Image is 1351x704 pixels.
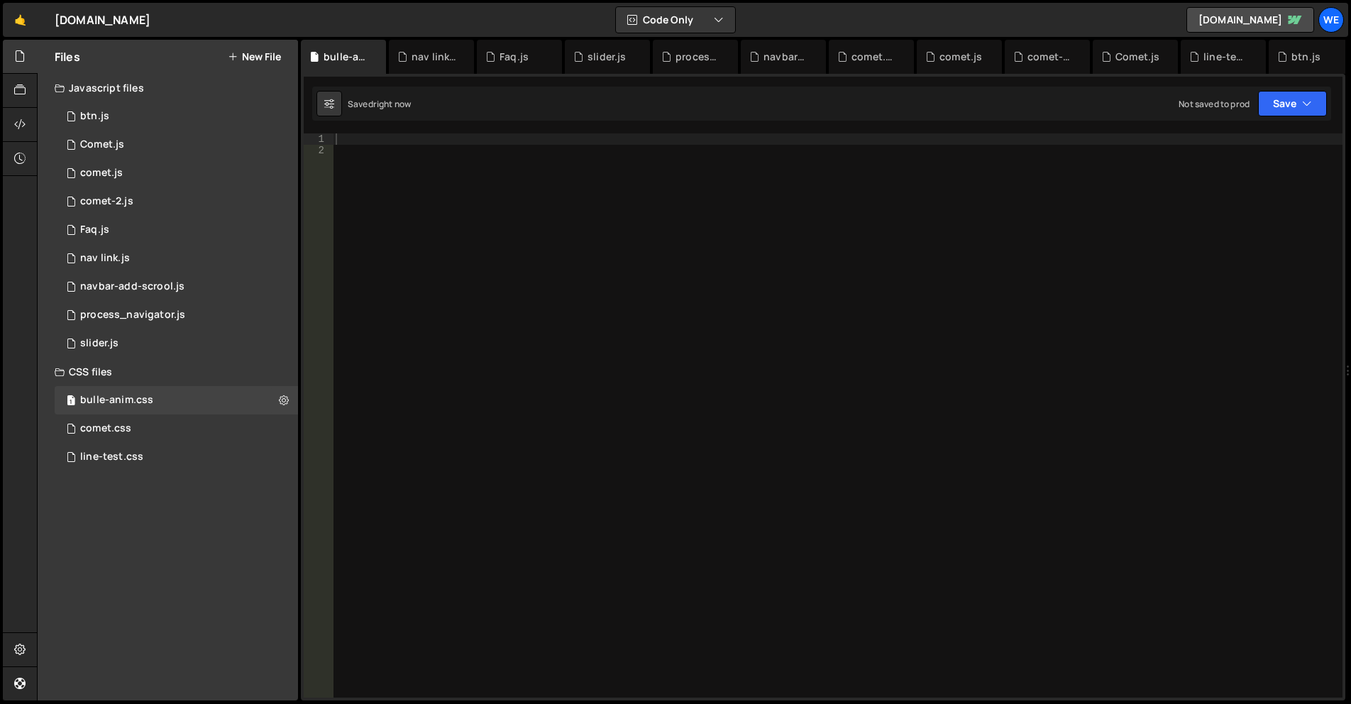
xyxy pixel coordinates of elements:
[55,273,298,301] div: 17167/47443.js
[1318,7,1344,33] a: We
[80,337,118,350] div: slider.js
[80,252,130,265] div: nav link.js
[80,280,184,293] div: navbar-add-scrool.js
[80,224,109,236] div: Faq.js
[80,167,123,180] div: comet.js
[1027,50,1073,64] div: comet-2.js
[616,7,735,33] button: Code Only
[1115,50,1159,64] div: Comet.js
[80,422,131,435] div: comet.css
[55,187,298,216] div: 17167/47405.js
[1186,7,1314,33] a: [DOMAIN_NAME]
[80,138,124,151] div: Comet.js
[55,443,298,471] div: 17167/47403.css
[80,309,185,321] div: process_navigator.js
[1203,50,1249,64] div: line-test.css
[1258,91,1327,116] button: Save
[55,102,298,131] div: 17167/47401.js
[80,394,153,407] div: bulle-anim.css
[500,50,529,64] div: Faq.js
[228,51,281,62] button: New File
[80,110,109,123] div: btn.js
[3,3,38,37] a: 🤙
[763,50,809,64] div: navbar-add-scrool.js
[55,216,298,244] div: 17167/47672.js
[412,50,457,64] div: nav link.js
[55,329,298,358] div: 17167/47522.js
[304,133,333,145] div: 1
[588,50,626,64] div: slider.js
[67,396,75,407] span: 1
[55,131,298,159] div: 17167/47404.js
[38,74,298,102] div: Javascript files
[55,159,298,187] div: 17167/47407.js
[1179,98,1250,110] div: Not saved to prod
[55,244,298,273] div: 17167/47512.js
[55,301,298,329] div: 17167/47466.js
[55,11,150,28] div: [DOMAIN_NAME]
[1291,50,1320,64] div: btn.js
[55,386,298,414] div: 17167/47828.css
[851,50,897,64] div: comet.css
[675,50,721,64] div: process_navigator.js
[55,414,298,443] div: 17167/47408.css
[324,50,369,64] div: bulle-anim.css
[80,195,133,208] div: comet-2.js
[55,49,80,65] h2: Files
[80,451,143,463] div: line-test.css
[373,98,411,110] div: right now
[38,358,298,386] div: CSS files
[939,50,982,64] div: comet.js
[304,145,333,156] div: 2
[348,98,411,110] div: Saved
